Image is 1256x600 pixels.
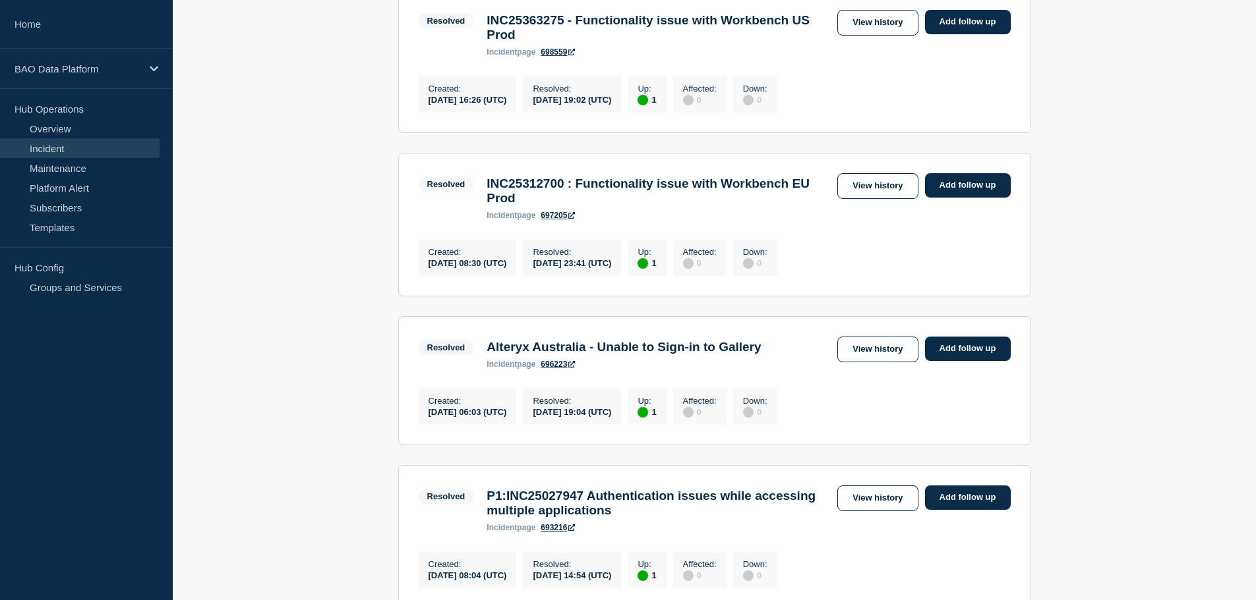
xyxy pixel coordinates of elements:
[638,247,656,257] p: Up :
[638,95,648,105] div: up
[743,258,754,269] div: disabled
[743,559,767,569] p: Down :
[683,94,717,105] div: 0
[925,173,1011,198] a: Add follow up
[638,406,656,418] div: 1
[638,559,656,569] p: Up :
[743,406,767,418] div: 0
[837,337,918,362] a: View history
[743,94,767,105] div: 0
[743,407,754,418] div: disabled
[638,258,648,269] div: up
[925,10,1011,34] a: Add follow up
[533,406,611,417] div: [DATE] 19:04 (UTC)
[925,337,1011,361] a: Add follow up
[683,570,694,581] div: disabled
[429,257,507,268] div: [DATE] 08:30 (UTC)
[419,340,474,355] span: Resolved
[487,489,831,518] h3: P1:INC25027947 Authentication issues while accessing multiple applications
[541,523,575,532] a: 693216
[533,559,611,569] p: Resolved :
[487,211,517,220] span: incident
[743,569,767,581] div: 0
[487,523,535,532] p: page
[743,257,767,269] div: 0
[743,95,754,105] div: disabled
[419,489,474,504] span: Resolved
[683,247,717,257] p: Affected :
[638,396,656,406] p: Up :
[638,257,656,269] div: 1
[487,47,517,57] span: incident
[429,94,507,105] div: [DATE] 16:26 (UTC)
[419,177,474,192] span: Resolved
[683,95,694,105] div: disabled
[487,211,535,220] p: page
[533,94,611,105] div: [DATE] 19:02 (UTC)
[837,173,918,199] a: View history
[837,10,918,36] a: View history
[638,84,656,94] p: Up :
[533,396,611,406] p: Resolved :
[638,569,656,581] div: 1
[743,84,767,94] p: Down :
[683,407,694,418] div: disabled
[533,569,611,580] div: [DATE] 14:54 (UTC)
[541,211,575,220] a: 697205
[429,84,507,94] p: Created :
[638,94,656,105] div: 1
[533,247,611,257] p: Resolved :
[429,559,507,569] p: Created :
[683,396,717,406] p: Affected :
[925,485,1011,510] a: Add follow up
[487,360,517,369] span: incident
[683,84,717,94] p: Affected :
[429,247,507,257] p: Created :
[487,340,761,354] h3: Alteryx Australia - Unable to Sign-in to Gallery
[743,570,754,581] div: disabled
[837,485,918,511] a: View history
[743,247,767,257] p: Down :
[683,559,717,569] p: Affected :
[541,47,575,57] a: 698559
[533,257,611,268] div: [DATE] 23:41 (UTC)
[638,407,648,418] div: up
[683,406,717,418] div: 0
[419,13,474,28] span: Resolved
[683,257,717,269] div: 0
[743,396,767,406] p: Down :
[638,570,648,581] div: up
[487,360,535,369] p: page
[15,63,141,74] p: BAO Data Platform
[487,47,535,57] p: page
[429,396,507,406] p: Created :
[683,569,717,581] div: 0
[487,523,517,532] span: incident
[541,360,575,369] a: 696223
[683,258,694,269] div: disabled
[487,13,831,42] h3: INC25363275 - Functionality issue with Workbench US Prod
[487,177,831,205] h3: INC25312700 : Functionality issue with Workbench EU Prod
[533,84,611,94] p: Resolved :
[429,569,507,580] div: [DATE] 08:04 (UTC)
[429,406,507,417] div: [DATE] 06:03 (UTC)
